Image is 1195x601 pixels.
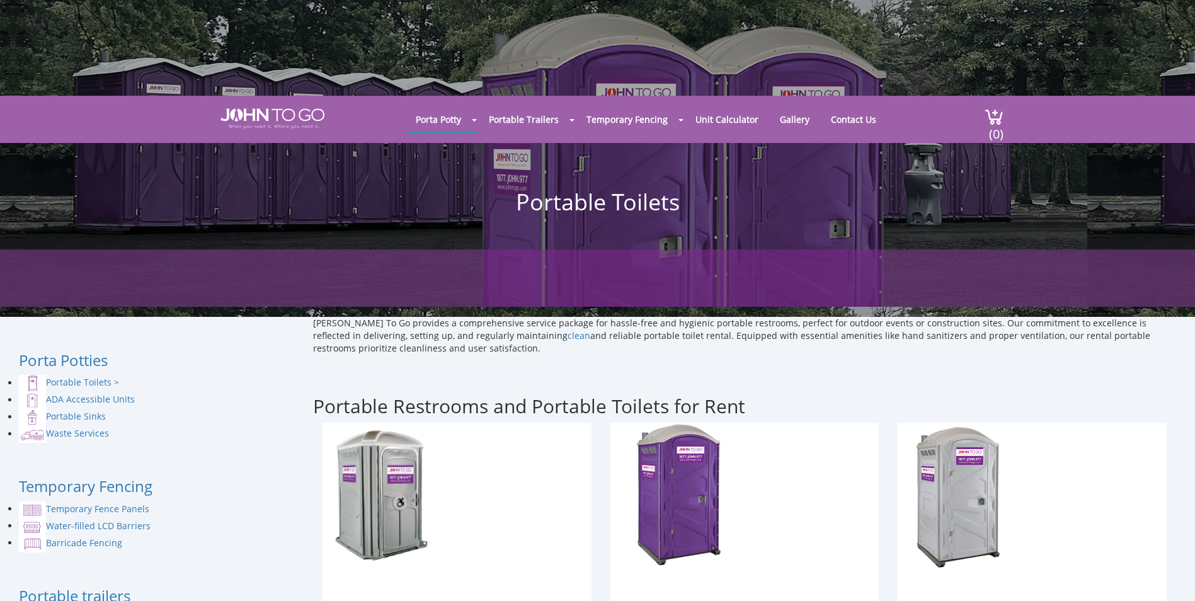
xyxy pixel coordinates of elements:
[46,394,135,406] a: ADA Accessible Units
[1145,551,1195,601] button: Live Chat
[313,367,1176,416] h2: Portable Restrooms and Portable Toilets for Rent
[988,115,1003,142] span: (0)
[19,535,46,552] img: barricade-fencing-icon-new.png
[19,476,152,496] a: Temporary Fencing
[46,411,106,423] a: Portable Sinks
[323,423,443,568] img: JTG-ADA-Compliant-Portable-Toilet.png
[610,423,731,568] img: Purple-Porta-Potty-J2G-Construction-Unit.png
[516,156,680,215] h1: Portable Toilets
[46,503,149,515] a: Temporary Fence Panels
[898,423,1018,568] img: JTG-Premium-Event-Unit.png
[19,350,108,370] a: Porta Potties
[19,426,46,443] img: waste-services-new.png
[686,107,768,132] a: Unit Calculator
[577,107,677,132] a: Temporary Fencing
[821,107,886,132] a: Contact Us
[19,501,46,518] img: chan-link-fencing-new.png
[19,392,46,409] img: ADA-units-new.png
[46,377,119,389] a: Portable Toilets >
[770,107,819,132] a: Gallery
[985,108,1003,125] img: cart a
[46,520,151,532] a: Water-filled LCD Barriers
[568,329,590,341] a: clean
[19,375,46,392] img: portable-toilets-new.png
[313,317,1176,355] p: [PERSON_NAME] To Go provides a comprehensive service package for hassle-free and hygienic portabl...
[46,428,109,440] a: Waste Services
[406,107,471,132] a: Porta Potty
[19,409,46,426] img: portable-sinks-new.png
[479,107,568,132] a: Portable Trailers
[19,518,46,535] img: water-filled%20barriers-new.png
[46,537,122,549] a: Barricade Fencing
[220,108,324,129] img: JOHN to go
